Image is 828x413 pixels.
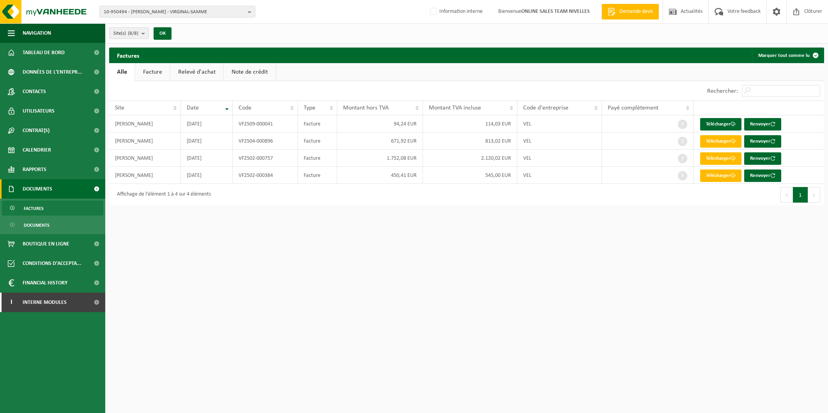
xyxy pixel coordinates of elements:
button: Renvoyer [744,152,781,165]
button: Renvoyer [744,118,781,131]
td: VF2502-000757 [233,150,298,167]
span: Données de l'entrepr... [23,62,82,82]
td: VEL [517,132,602,150]
a: Demande devis [602,4,659,19]
td: Facture [298,115,337,132]
td: 813,02 EUR [423,132,518,150]
td: [PERSON_NAME] [109,150,181,167]
h2: Factures [109,48,147,63]
button: Next [808,187,820,203]
td: VF2502-000384 [233,167,298,184]
label: Information interne [428,6,483,18]
span: Date [187,105,199,111]
td: 1.752,08 EUR [337,150,423,167]
span: Code [239,105,251,111]
button: Marquer tout comme lu [752,48,823,63]
a: Documents [2,217,103,232]
span: Code d'entreprise [523,105,568,111]
td: 671,92 EUR [337,132,423,150]
span: I [8,293,15,312]
td: [PERSON_NAME] [109,115,181,132]
button: Renvoyer [744,169,781,182]
a: Facture [135,63,170,81]
span: Conditions d'accepta... [23,254,81,273]
td: 114,03 EUR [423,115,518,132]
button: Previous [780,187,793,203]
td: VF2504-000896 [233,132,298,150]
span: Contrat(s) [23,121,50,140]
span: Documents [23,179,52,199]
td: [DATE] [181,167,233,184]
a: Télécharger [700,135,741,148]
a: Relevé d'achat [170,63,223,81]
span: Rapports [23,160,46,179]
td: VEL [517,115,602,132]
strong: ONLINE SALES TEAM NIVELLES [521,9,590,14]
td: 2.120,02 EUR [423,150,518,167]
a: Alle [109,63,135,81]
span: Tableau de bord [23,43,65,62]
td: [PERSON_NAME] [109,132,181,150]
a: Note de crédit [224,63,276,81]
a: Télécharger [700,118,741,131]
td: Facture [298,167,337,184]
td: 545,00 EUR [423,167,518,184]
td: VEL [517,167,602,184]
a: Factures [2,201,103,215]
button: OK [154,27,172,40]
span: Documents [24,218,50,233]
span: Navigation [23,23,51,43]
button: Renvoyer [744,135,781,148]
button: Site(s)(8/8) [109,27,149,39]
span: Site(s) [113,28,138,39]
td: VEL [517,150,602,167]
td: Facture [298,132,337,150]
span: 10-950494 - [PERSON_NAME] - VIRGINAL-SAMME [104,6,245,18]
span: Interne modules [23,293,67,312]
span: Utilisateurs [23,101,55,121]
span: Calendrier [23,140,51,160]
button: 1 [793,187,808,203]
span: Contacts [23,82,46,101]
div: Affichage de l'élément 1 à 4 sur 4 éléments [113,188,211,202]
button: 10-950494 - [PERSON_NAME] - VIRGINAL-SAMME [99,6,255,18]
span: Site [115,105,124,111]
td: VF2509-000041 [233,115,298,132]
span: Financial History [23,273,67,293]
count: (8/8) [128,31,138,36]
td: 450,41 EUR [337,167,423,184]
span: Factures [24,201,44,216]
td: [DATE] [181,115,233,132]
label: Rechercher: [707,88,738,94]
span: Montant hors TVA [343,105,389,111]
td: [DATE] [181,150,233,167]
span: Montant TVA incluse [429,105,481,111]
a: Télécharger [700,152,741,165]
td: [PERSON_NAME] [109,167,181,184]
td: Facture [298,150,337,167]
a: Télécharger [700,169,741,182]
td: 94,24 EUR [337,115,423,132]
td: [DATE] [181,132,233,150]
span: Demande devis [617,8,655,16]
span: Boutique en ligne [23,234,69,254]
span: Type [304,105,315,111]
span: Payé complètement [608,105,658,111]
